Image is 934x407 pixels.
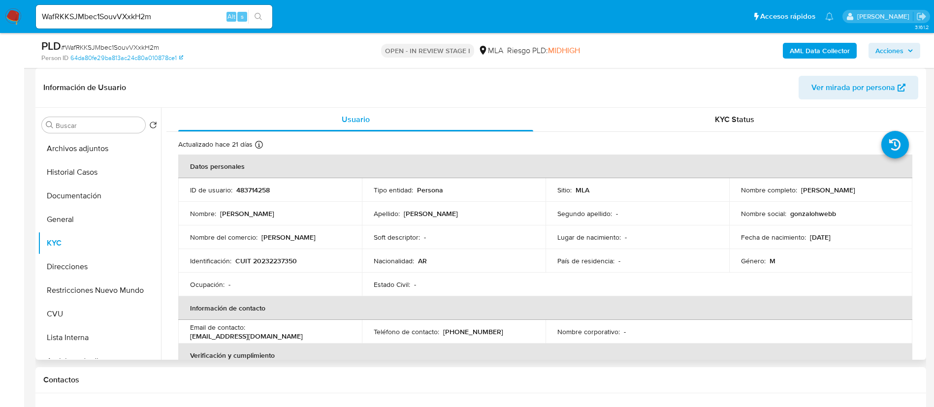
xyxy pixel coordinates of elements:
span: Ver mirada por persona [811,76,895,99]
span: Alt [227,12,235,21]
th: Verificación y cumplimiento [178,344,912,367]
span: Acciones [875,43,903,59]
p: Sitio : [557,186,572,194]
p: Tipo entidad : [374,186,413,194]
span: Riesgo PLD: [507,45,580,56]
p: 483714258 [236,186,270,194]
div: MLA [478,45,503,56]
button: search-icon [248,10,268,24]
button: Lista Interna [38,326,161,349]
button: KYC [38,231,161,255]
p: Nombre social : [741,209,786,218]
p: Email de contacto : [190,323,245,332]
button: Anticipos de dinero [38,349,161,373]
b: PLD [41,38,61,54]
b: AML Data Collector [790,43,850,59]
a: Notificaciones [825,12,834,21]
button: Volver al orden por defecto [149,121,157,132]
p: - [625,233,627,242]
p: Nacionalidad : [374,256,414,265]
p: Ocupación : [190,280,225,289]
p: Fecha de nacimiento : [741,233,806,242]
p: - [414,280,416,289]
p: Nombre : [190,209,216,218]
a: Salir [916,11,927,22]
h1: Información de Usuario [43,83,126,93]
p: MLA [576,186,589,194]
p: [PHONE_NUMBER] [443,327,503,336]
button: Documentación [38,184,161,208]
p: Estado Civil : [374,280,410,289]
th: Información de contacto [178,296,912,320]
p: [DATE] [810,233,831,242]
span: Usuario [342,114,370,125]
p: [EMAIL_ADDRESS][DOMAIN_NAME] [190,332,303,341]
button: General [38,208,161,231]
p: gonzalohwebb [790,209,836,218]
p: [PERSON_NAME] [220,209,274,218]
p: - [424,233,426,242]
button: CVU [38,302,161,326]
button: Buscar [46,121,54,129]
p: Nombre del comercio : [190,233,258,242]
h1: Contactos [43,375,918,385]
th: Datos personales [178,155,912,178]
b: Person ID [41,54,68,63]
p: - [616,209,618,218]
p: Género : [741,256,766,265]
button: AML Data Collector [783,43,857,59]
p: Identificación : [190,256,231,265]
p: ID de usuario : [190,186,232,194]
p: Actualizado hace 21 días [178,140,253,149]
span: # WafRKKSJMbec1SouvVXxkH2m [61,42,159,52]
p: AR [418,256,427,265]
p: Teléfono de contacto : [374,327,439,336]
p: [PERSON_NAME] [404,209,458,218]
p: Nombre completo : [741,186,797,194]
p: [PERSON_NAME] [261,233,316,242]
button: Archivos adjuntos [38,137,161,160]
p: Segundo apellido : [557,209,612,218]
button: Restricciones Nuevo Mundo [38,279,161,302]
span: s [241,12,244,21]
p: País de residencia : [557,256,614,265]
p: OPEN - IN REVIEW STAGE I [381,44,474,58]
input: Buscar [56,121,141,130]
p: Lugar de nacimiento : [557,233,621,242]
p: Nombre corporativo : [557,327,620,336]
span: MIDHIGH [548,45,580,56]
p: [PERSON_NAME] [801,186,855,194]
p: Soft descriptor : [374,233,420,242]
p: - [624,327,626,336]
p: micaela.pliatskas@mercadolibre.com [857,12,913,21]
button: Acciones [869,43,920,59]
button: Ver mirada por persona [799,76,918,99]
span: KYC Status [715,114,754,125]
input: Buscar usuario o caso... [36,10,272,23]
p: CUIT 20232237350 [235,256,297,265]
p: M [770,256,775,265]
p: - [228,280,230,289]
button: Direcciones [38,255,161,279]
a: 64da80fe29ba813ac24c80a010878ce1 [70,54,183,63]
span: Accesos rápidos [760,11,815,22]
span: 3.161.2 [915,23,929,31]
p: Apellido : [374,209,400,218]
button: Historial Casos [38,160,161,184]
p: - [618,256,620,265]
p: Persona [417,186,443,194]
